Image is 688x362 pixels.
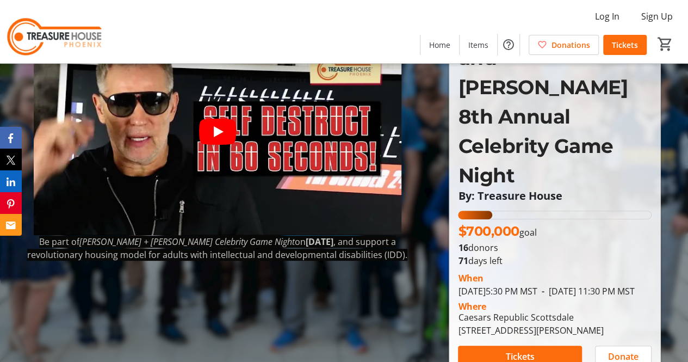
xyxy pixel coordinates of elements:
[27,236,407,261] span: , and support a revolutionary housing model for adults with intellectual and developmental disabi...
[79,236,295,248] em: [PERSON_NAME] + [PERSON_NAME] Celebrity Game Night
[537,285,548,297] span: -
[460,35,497,55] a: Items
[498,34,519,56] button: Help
[458,190,652,202] p: By: Treasure House
[306,236,333,248] strong: [DATE]
[595,10,619,23] span: Log In
[655,34,675,54] button: Cart
[551,39,590,51] span: Donations
[458,14,652,190] p: [PERSON_NAME] and [PERSON_NAME] 8th Annual Celebrity Game Night
[458,222,536,241] p: goal
[458,255,468,267] span: 71
[586,8,628,25] button: Log In
[612,39,638,51] span: Tickets
[641,10,673,23] span: Sign Up
[458,242,468,254] b: 16
[458,241,652,254] p: donors
[199,119,236,145] button: Play video
[458,324,603,337] div: [STREET_ADDRESS][PERSON_NAME]
[458,211,652,219] div: 17.522135714285714% of fundraising goal reached
[429,39,450,51] span: Home
[603,35,647,55] a: Tickets
[458,254,652,267] p: days left
[39,236,79,248] span: Be part of
[458,285,537,297] span: [DATE] 5:30 PM MST
[295,236,306,248] span: on
[7,4,103,59] img: Treasure House's Logo
[529,35,599,55] a: Donations
[458,302,486,311] div: Where
[468,39,488,51] span: Items
[458,272,483,285] div: When
[420,35,459,55] a: Home
[633,8,681,25] button: Sign Up
[458,311,603,324] div: Caesars Republic Scottsdale
[458,223,519,239] span: $700,000
[537,285,634,297] span: [DATE] 11:30 PM MST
